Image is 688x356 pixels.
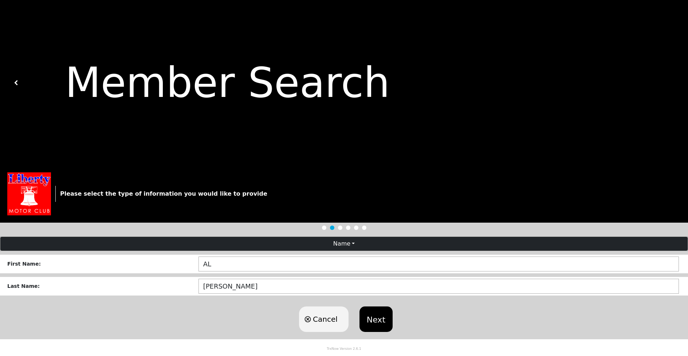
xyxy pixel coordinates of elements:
[19,52,674,114] div: Member Search
[7,260,198,268] div: First Name :
[198,279,679,294] input: Last Name
[198,257,679,271] input: First Name
[7,172,51,215] img: trx now logo
[359,306,393,332] button: Next
[14,80,19,85] img: white carat left
[0,237,688,251] button: Name
[60,190,267,197] strong: Please select the type of information you would like to provide
[313,314,338,325] span: Cancel
[299,306,349,332] button: Cancel
[7,282,198,290] div: Last Name :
